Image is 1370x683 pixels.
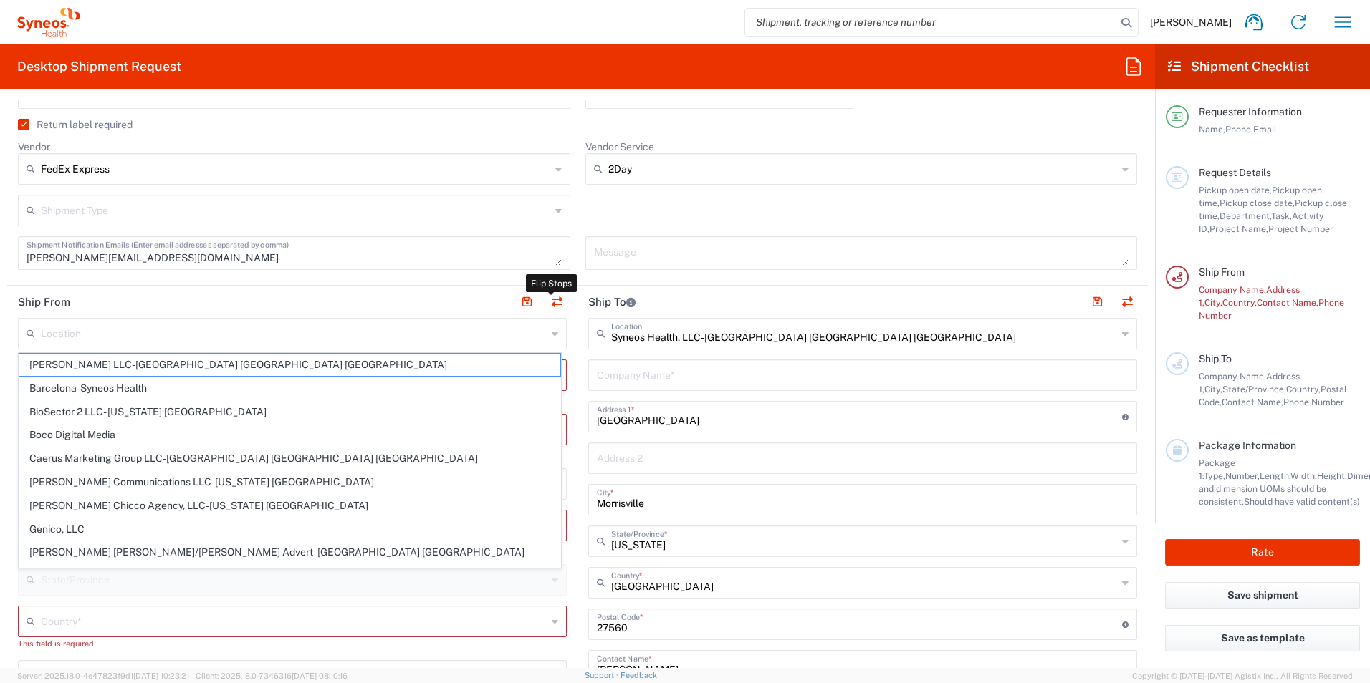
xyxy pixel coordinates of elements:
[1220,198,1295,208] span: Pickup close date,
[1199,457,1235,481] span: Package 1:
[1222,297,1257,308] span: Country,
[1168,58,1309,75] h2: Shipment Checklist
[17,58,181,75] h2: Desktop Shipment Request
[1199,371,1266,382] span: Company Name,
[1199,185,1272,195] span: Pickup open date,
[19,401,560,423] span: BioSector 2 LLC- [US_STATE] [GEOGRAPHIC_DATA]
[1283,397,1344,407] span: Phone Number
[585,671,621,679] a: Support
[1260,470,1290,481] span: Length,
[1317,470,1347,481] span: Height,
[19,541,560,563] span: [PERSON_NAME] [PERSON_NAME]/[PERSON_NAME] Advert- [GEOGRAPHIC_DATA] [GEOGRAPHIC_DATA]
[18,119,133,130] label: Return label required
[1244,496,1360,507] span: Should have valid content(s)
[19,447,560,470] span: Caerus Marketing Group LLC-[GEOGRAPHIC_DATA] [GEOGRAPHIC_DATA] [GEOGRAPHIC_DATA]
[1290,470,1317,481] span: Width,
[1225,470,1260,481] span: Number,
[1199,266,1245,278] span: Ship From
[1199,440,1296,451] span: Package Information
[1222,384,1286,394] span: State/Province,
[588,295,636,309] h2: Ship To
[19,377,560,399] span: Barcelona-Syneos Health
[1257,297,1318,308] span: Contact Name,
[1225,124,1253,135] span: Phone,
[1199,106,1302,117] span: Requester Information
[1271,210,1292,221] span: Task,
[1204,384,1222,394] span: City,
[1204,297,1222,308] span: City,
[18,140,50,153] label: Vendor
[18,295,70,309] h2: Ship From
[1132,669,1353,682] span: Copyright © [DATE]-[DATE] Agistix Inc., All Rights Reserved
[1199,284,1266,295] span: Company Name,
[292,672,348,680] span: [DATE] 08:10:16
[19,354,560,376] span: [PERSON_NAME] LLC-[GEOGRAPHIC_DATA] [GEOGRAPHIC_DATA] [GEOGRAPHIC_DATA]
[1165,582,1360,609] button: Save shipment
[1150,16,1232,29] span: [PERSON_NAME]
[1199,124,1225,135] span: Name,
[196,672,348,680] span: Client: 2025.18.0-7346316
[745,9,1116,36] input: Shipment, tracking or reference number
[1209,223,1268,234] span: Project Name,
[19,424,560,446] span: Boco Digital Media
[1220,210,1271,221] span: Department,
[1268,223,1333,234] span: Project Number
[621,671,657,679] a: Feedback
[17,672,189,680] span: Server: 2025.18.0-4e47823f9d1
[1222,397,1283,407] span: Contact Name,
[1204,470,1225,481] span: Type,
[1165,539,1360,566] button: Rate
[18,637,567,650] div: This field is required
[19,518,560,541] span: Genico, LLC
[133,672,189,680] span: [DATE] 10:23:21
[19,495,560,517] span: [PERSON_NAME] Chicco Agency, LLC-[US_STATE] [GEOGRAPHIC_DATA]
[1253,124,1277,135] span: Email
[1199,167,1271,178] span: Request Details
[1165,625,1360,651] button: Save as template
[1199,353,1232,364] span: Ship To
[585,140,654,153] label: Vendor Service
[19,471,560,493] span: [PERSON_NAME] Communications LLC-[US_STATE] [GEOGRAPHIC_DATA]
[1286,384,1321,394] span: Country,
[19,565,560,587] span: Haas & Health Partner Public Relations GmbH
